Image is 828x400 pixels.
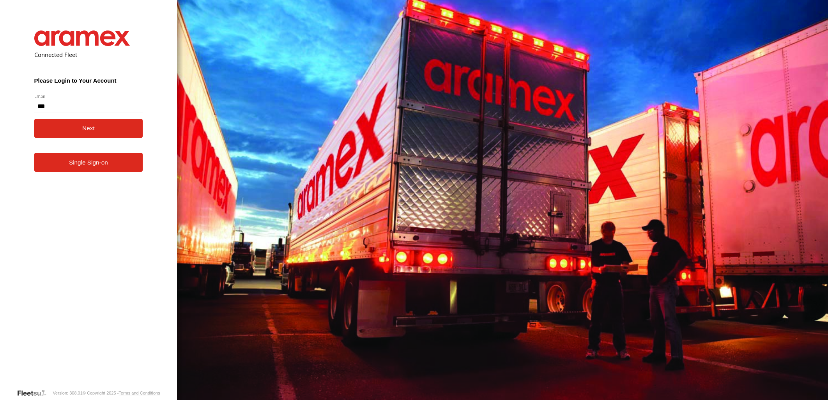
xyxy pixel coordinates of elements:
[34,77,143,84] h3: Please Login to Your Account
[83,391,160,395] div: © Copyright 2025 -
[17,389,53,397] a: Visit our Website
[34,153,143,172] a: Single Sign-on
[34,93,143,99] label: Email
[53,391,82,395] div: Version: 308.01
[34,51,143,58] h2: Connected Fleet
[119,391,160,395] a: Terms and Conditions
[34,30,130,46] img: Aramex
[34,119,143,138] button: Next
